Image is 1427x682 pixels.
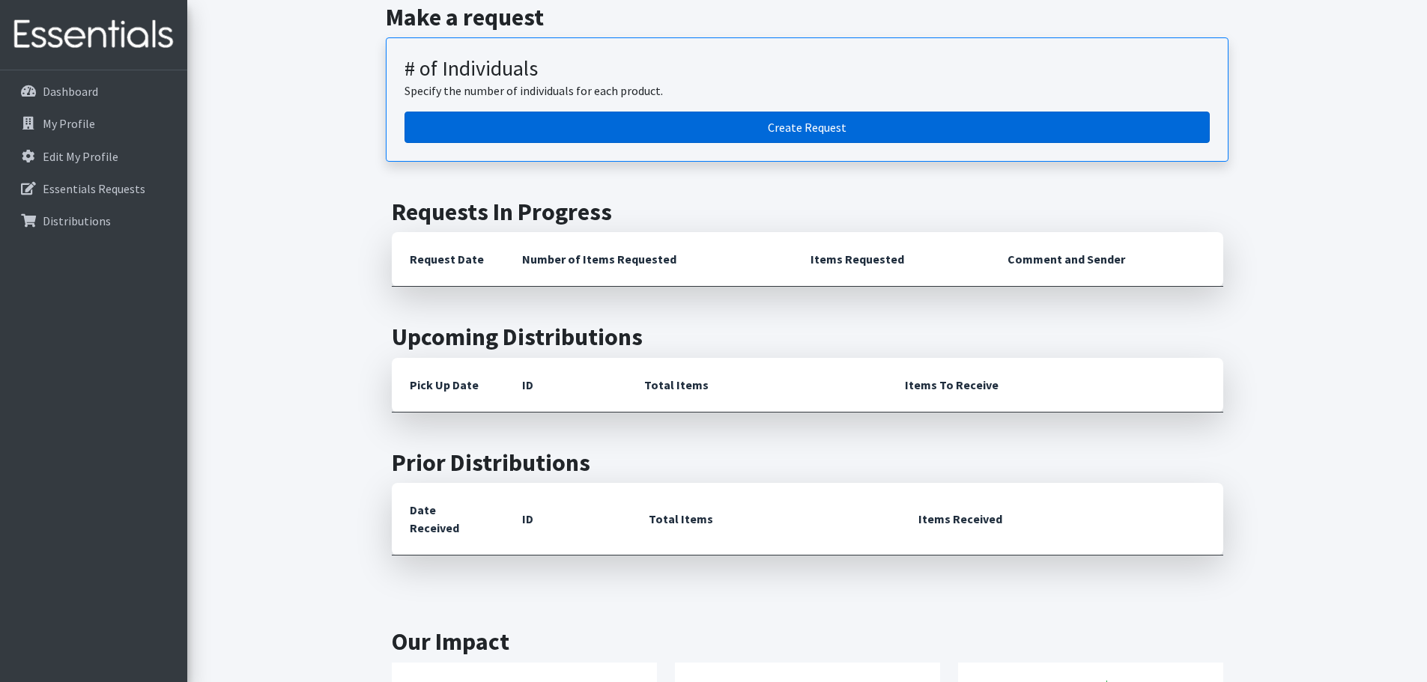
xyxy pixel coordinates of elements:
p: Distributions [43,213,111,228]
p: Specify the number of individuals for each product. [405,82,1210,100]
th: Number of Items Requested [504,232,793,287]
p: My Profile [43,116,95,131]
th: Request Date [392,232,504,287]
th: Total Items [626,358,887,412]
img: HumanEssentials [6,10,181,60]
a: Create a request by number of individuals [405,112,1210,143]
h2: Upcoming Distributions [392,323,1223,351]
h2: Our Impact [392,627,1223,656]
h3: # of Individuals [405,56,1210,82]
a: Edit My Profile [6,141,181,171]
th: Date Received [392,483,504,555]
th: Total Items [631,483,900,555]
h2: Requests In Progress [392,198,1223,226]
th: Comment and Sender [990,232,1223,287]
th: Items Received [900,483,1223,555]
th: Items To Receive [887,358,1223,412]
a: Dashboard [6,76,181,106]
th: Pick Up Date [392,358,504,412]
p: Dashboard [43,84,98,99]
th: ID [504,358,626,412]
h2: Make a request [386,3,1228,31]
a: My Profile [6,109,181,138]
a: Distributions [6,206,181,236]
a: Essentials Requests [6,174,181,204]
th: Items Requested [793,232,990,287]
p: Edit My Profile [43,149,118,164]
h2: Prior Distributions [392,448,1223,477]
th: ID [504,483,631,555]
p: Essentials Requests [43,181,145,196]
